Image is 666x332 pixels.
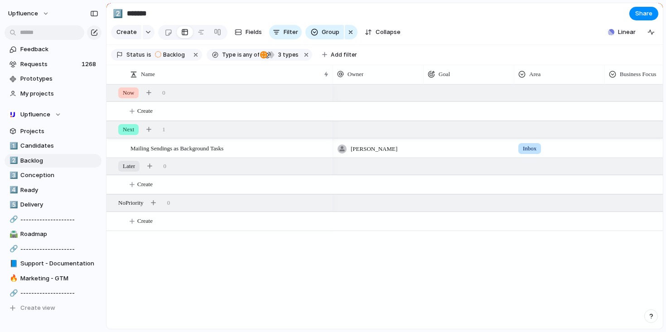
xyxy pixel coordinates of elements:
span: Backlog [163,51,185,59]
span: Now [123,88,134,97]
button: 📘 [8,259,17,268]
span: Upfluence [20,110,50,119]
span: Candidates [20,141,98,150]
a: 2️⃣Backlog [5,154,101,168]
button: 2️⃣ [8,156,17,165]
a: Prototypes [5,72,101,86]
div: 🛣️ [10,229,16,240]
span: Area [529,70,541,79]
div: 5️⃣Delivery [5,198,101,212]
span: Create [137,180,153,189]
a: 🔥Marketing - GTM [5,272,101,285]
button: Upfluence [4,6,54,21]
span: any of [242,51,260,59]
span: Roadmap [20,230,98,239]
a: 📘Support - Documentation [5,257,101,270]
button: 🔥 [8,274,17,283]
button: 🔗 [8,215,17,224]
div: 🔗-------------------- [5,286,101,300]
div: 🔗-------------------- [5,242,101,256]
span: Add filter [331,51,357,59]
span: Create view [20,303,55,313]
button: Fields [231,25,265,39]
span: Collapse [376,28,401,37]
span: Next [123,125,134,134]
span: Mailing Sendings as Background Tasks [130,143,223,153]
div: 2️⃣ [10,155,16,166]
span: Create [116,28,137,37]
span: Share [635,9,652,18]
span: No Priority [118,198,144,207]
span: Prototypes [20,74,98,83]
span: types [275,51,299,59]
span: Inbox [523,144,536,153]
button: Share [629,7,658,20]
span: 1268 [82,60,98,69]
button: Linear [604,25,639,39]
button: Create view [5,301,101,315]
a: Feedback [5,43,101,56]
button: 🛣️ [8,230,17,239]
span: 3 [275,51,283,58]
div: 2️⃣ [113,7,123,19]
button: 1️⃣ [8,141,17,150]
span: Create [137,106,153,115]
button: 4️⃣ [8,186,17,195]
span: Ready [20,186,98,195]
span: is [147,51,151,59]
div: 1️⃣ [10,141,16,151]
button: Add filter [317,48,362,61]
span: My projects [20,89,98,98]
span: Name [141,70,155,79]
button: Upfluence [5,108,101,121]
span: Filter [284,28,298,37]
span: -------------------- [20,245,98,254]
button: is [145,50,153,60]
span: Linear [618,28,636,37]
div: 3️⃣Conception [5,168,101,182]
span: Upfluence [8,9,38,18]
span: Type [222,51,236,59]
button: 3 types [260,50,300,60]
button: Filter [269,25,302,39]
a: 4️⃣Ready [5,183,101,197]
a: 🔗-------------------- [5,213,101,226]
button: Create [111,25,141,39]
span: Fields [246,28,262,37]
a: My projects [5,87,101,101]
span: Goal [439,70,450,79]
span: Business Focus [620,70,656,79]
a: Projects [5,125,101,138]
div: 3️⃣ [10,170,16,181]
span: Owner [347,70,363,79]
button: 🔗 [8,245,17,254]
div: 🔗 [10,244,16,254]
span: Delivery [20,200,98,209]
span: 0 [163,162,166,171]
span: [PERSON_NAME] [351,144,397,154]
span: Requests [20,60,79,69]
div: 🔗 [10,214,16,225]
span: Backlog [20,156,98,165]
span: Support - Documentation [20,259,98,268]
div: 🔗 [10,288,16,298]
span: -------------------- [20,215,98,224]
div: 4️⃣ [10,185,16,195]
a: 🛣️Roadmap [5,227,101,241]
button: 2️⃣ [111,6,125,21]
button: Backlog [152,50,190,60]
a: 1️⃣Candidates [5,139,101,153]
span: Group [322,28,339,37]
div: 🔥 [10,273,16,284]
span: 1 [162,125,165,134]
button: 5️⃣ [8,200,17,209]
a: Requests1268 [5,58,101,71]
span: Projects [20,127,98,136]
